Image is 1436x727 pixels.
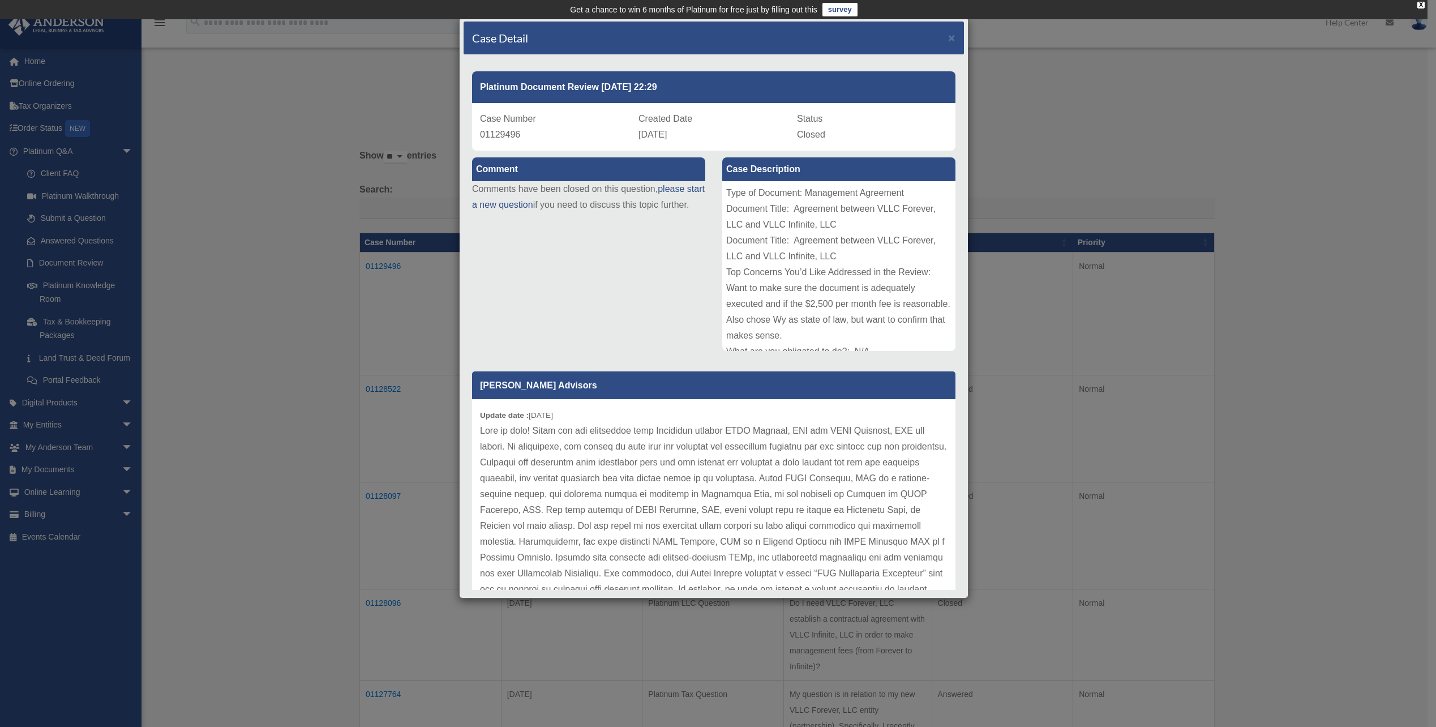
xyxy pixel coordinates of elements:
[480,411,553,420] small: [DATE]
[570,3,817,16] div: Get a chance to win 6 months of Platinum for free just by filling out this
[472,181,705,213] p: Comments have been closed on this question, if you need to discuss this topic further.
[948,32,955,44] button: Close
[472,157,705,181] label: Comment
[797,114,822,123] span: Status
[638,130,667,139] span: [DATE]
[797,130,825,139] span: Closed
[722,157,955,181] label: Case Description
[472,30,528,46] h4: Case Detail
[480,411,529,420] b: Update date :
[722,181,955,351] div: Type of Document: Management Agreement Document Title: Agreement between VLLC Forever, LLC and VL...
[472,184,705,209] a: please start a new question
[472,71,955,103] div: Platinum Document Review [DATE] 22:29
[480,114,536,123] span: Case Number
[480,130,520,139] span: 01129496
[638,114,692,123] span: Created Date
[822,3,858,16] a: survey
[472,371,955,399] p: [PERSON_NAME] Advisors
[1417,2,1425,8] div: close
[948,31,955,44] span: ×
